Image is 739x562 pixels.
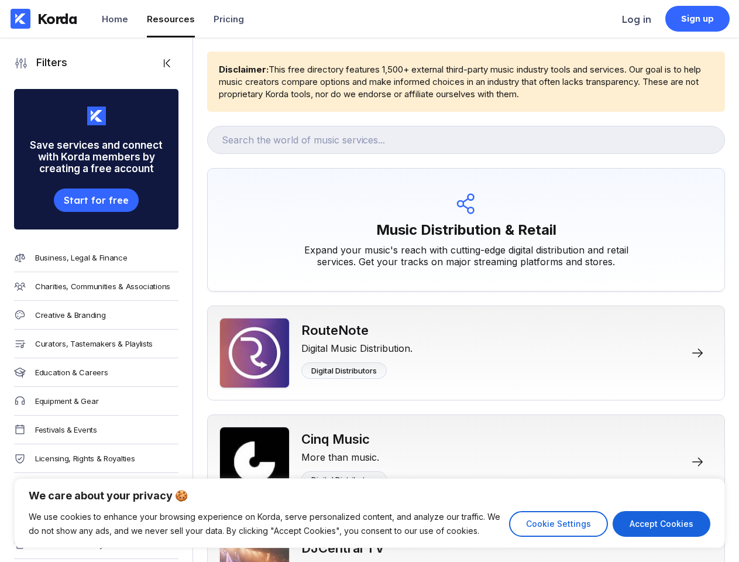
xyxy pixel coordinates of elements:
div: More than music. [301,447,387,463]
button: Accept Cookies [613,511,710,537]
button: Cookie Settings [509,511,608,537]
a: RouteNoteRouteNoteDigital Music Distribution.Digital Distributors [207,306,725,400]
div: Korda [37,10,77,28]
a: Business, Legal & Finance [14,244,178,272]
div: Start for free [64,194,128,206]
div: Sign up [681,13,714,25]
a: Festivals & Events [14,416,178,444]
div: Filters [28,56,67,70]
div: Creative & Branding [35,310,105,320]
a: Creative & Branding [14,301,178,330]
a: Licensing, Rights & Royalties [14,444,178,473]
div: Equipment & Gear [35,396,98,406]
a: Equipment & Gear [14,387,178,416]
div: RouteNote [301,323,413,338]
div: Save services and connect with Korda members by creating a free account [14,125,178,189]
div: Digital Music Distribution. [301,338,413,354]
div: Business, Legal & Finance [35,253,128,262]
h1: Music Distribution & Retail [376,215,556,244]
p: We care about your privacy 🍪 [29,489,710,503]
img: Cinq Music [219,427,290,497]
div: This free directory features 1,500+ external third-party music industry tools and services. Our g... [219,63,713,100]
div: Expand your music's reach with cutting-edge digital distribution and retail services. Get your tr... [291,244,642,268]
div: Festivals & Events [35,425,97,434]
div: Digital Distributors [311,366,377,375]
div: Resources [147,13,195,25]
div: Log in [622,13,651,25]
button: Start for free [54,189,138,212]
p: We use cookies to enhance your browsing experience on Korda, serve personalized content, and anal... [29,510,500,538]
div: Cinq Music [301,431,387,447]
a: Cinq MusicCinq MusicMore than music.Digital Distributors [207,414,725,509]
img: RouteNote [219,318,290,388]
input: Search the world of music services... [207,126,725,154]
a: Charities, Communities & Associations [14,272,178,301]
div: Pricing [214,13,244,25]
div: Curators, Tastemakers & Playlists [35,339,153,348]
a: Sign up [665,6,730,32]
div: Charities, Communities & Associations [35,282,170,291]
b: Disclaimer: [219,64,269,75]
div: Licensing, Rights & Royalties [35,454,135,463]
a: Curators, Tastemakers & Playlists [14,330,178,358]
div: Home [102,13,128,25]
a: Education & Careers [14,358,178,387]
div: Education & Careers [35,368,108,377]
